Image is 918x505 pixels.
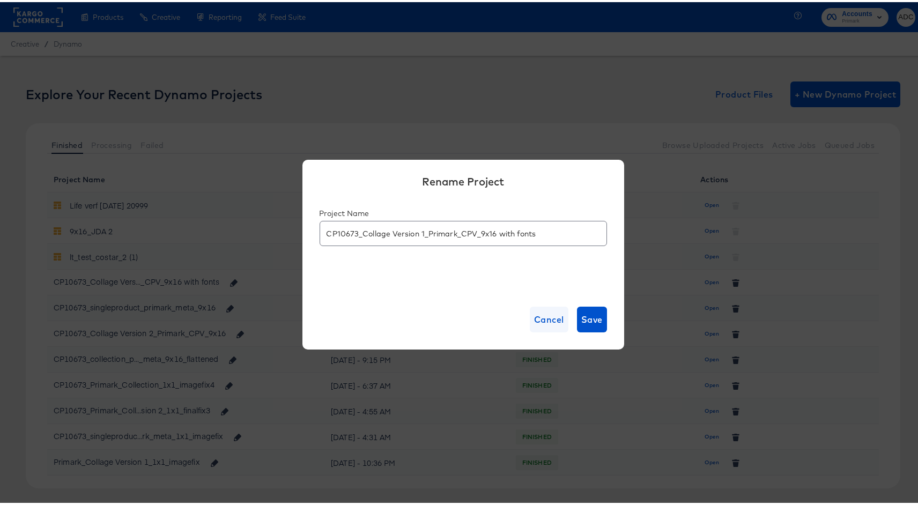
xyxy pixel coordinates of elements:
span: Cancel [534,310,564,325]
div: Project Name [320,206,607,247]
button: Cancel [530,305,568,330]
span: Save [581,310,603,325]
div: Rename Project [302,158,624,186]
button: Save [577,305,607,330]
